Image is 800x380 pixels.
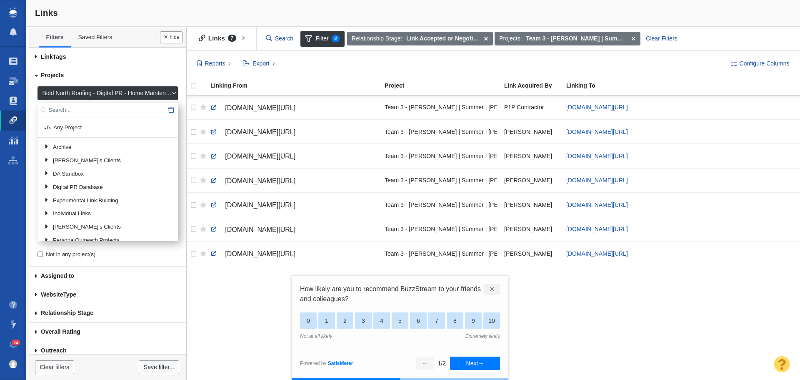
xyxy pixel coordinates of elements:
a: Save filter... [139,360,179,375]
div: Team 3 - [PERSON_NAME] | Summer | [PERSON_NAME]\Bold North Roofing\Bold North Roofing - Digital P... [385,171,497,189]
strong: Link Accepted or Negotiating [406,34,480,43]
div: Clear Filters [641,32,682,46]
button: Export [238,57,280,71]
span: [PERSON_NAME] [504,152,552,160]
div: 9 [465,312,482,329]
button: Next→ [450,357,500,370]
a: Experimental Link Building [42,194,173,207]
div: Team 3 - [PERSON_NAME] | Summer | [PERSON_NAME]\Bold North Roofing\Bold North Roofing - Digital P... [385,244,497,262]
span: Link [41,53,53,60]
a: [DOMAIN_NAME][URL] [210,174,377,188]
div: 6 [410,312,427,329]
div: Team 3 - [PERSON_NAME] | Summer | [PERSON_NAME]\Bold North Roofing\Bold North Roofing - Digital P... [385,123,497,141]
a: Projects [29,66,186,85]
div: Team 3 - [PERSON_NAME] | Summer | [PERSON_NAME]\Bold North Roofing\Bold North Roofing - Digital P... [385,196,497,214]
span: [DOMAIN_NAME][URL] [225,104,295,111]
img: d3895725eb174adcf95c2ff5092785ef [9,360,17,368]
a: Persona Outreach Projects [42,234,173,247]
a: [DOMAIN_NAME][URL] [566,153,628,159]
a: Saved Filters [71,29,120,46]
div: 8 [447,312,463,329]
a: SatisMeter [328,360,353,366]
span: Export [252,59,269,68]
div: 2 [337,312,353,329]
div: 3 [355,312,372,329]
a: [DOMAIN_NAME][URL] [210,149,377,164]
div: 0 [300,312,317,329]
div: Linking From [210,83,384,88]
a: [DOMAIN_NAME][URL] [210,247,377,261]
a: [DOMAIN_NAME][URL] [210,101,377,115]
span: [PERSON_NAME] [504,250,552,257]
a: Digital PR Database [42,181,173,194]
div: 10 [483,312,500,329]
span: [DOMAIN_NAME][URL] [225,177,295,184]
span: [PERSON_NAME] [504,176,552,184]
span: Any Project [53,124,82,132]
a: [DOMAIN_NAME][URL] [566,201,628,208]
div: Project [385,83,503,88]
a: Tags [29,48,186,66]
a: Filters [39,29,71,46]
span: Links [35,8,58,18]
span: Not in any project(s) [46,251,95,258]
strong: Team 3 - [PERSON_NAME] | Summer | [PERSON_NAME]\Bold North Roofing\Bold North Roofing - Digital P... [526,34,627,43]
input: Not in any project(s) [37,252,43,257]
span: P1P Contractor [504,103,544,111]
span: Projects: [499,34,522,43]
a: Relationship Stage [29,304,186,323]
input: Search [262,31,297,46]
div: Team 3 - [PERSON_NAME] | Summer | [PERSON_NAME]\Bold North Roofing\Bold North Roofing - Digital P... [385,220,497,238]
td: Kyle Ochsner [500,217,562,241]
a: Outreach [29,341,186,360]
td: Kyle Ochsner [500,241,562,265]
div: 4 [373,312,390,329]
div: 7 [428,312,445,329]
a: [PERSON_NAME]'s Clients [42,221,173,234]
span: Website [41,291,63,298]
div: 1 / 2 [438,360,446,367]
div: ✕ [483,284,500,295]
span: [PERSON_NAME] [504,128,552,136]
a: Linking From [210,83,384,90]
div: Not at all likely [300,332,332,340]
a: [DOMAIN_NAME][URL] [210,125,377,139]
span: How likely are you to recommend BuzzStream to your friends and colleagues? [300,284,483,304]
img: buzzstream_logo_iconsimple.png [9,8,17,18]
div: Team 3 - [PERSON_NAME] | Summer | [PERSON_NAME]\Bold North Roofing\Bold North Roofing - Digital P... [385,147,497,165]
div: Extremely likely [465,332,500,340]
span: Bold North Roofing - Digital PR - Home Maintenance [MEDICAL_DATA]: A Growing Crisis Among Homeowners [42,89,172,98]
a: [DOMAIN_NAME][URL] [210,223,377,237]
a: [DOMAIN_NAME][URL] [566,104,628,111]
span: Configure Columns [740,59,790,68]
td: Kyle Ochsner [500,120,562,144]
span: [DOMAIN_NAME][URL] [225,250,295,257]
a: [DOMAIN_NAME][URL] [566,177,628,184]
a: Overall Rating [29,323,186,342]
a: Assigned to [29,267,186,285]
a: DA Sandbox [42,168,173,180]
input: Search... [37,103,178,118]
a: [DOMAIN_NAME][URL] [566,128,628,135]
button: Done [160,31,182,43]
button: Reports [192,57,235,71]
span: [DOMAIN_NAME][URL] [225,201,295,209]
a: Individual Links [42,208,173,220]
div: Powered by [300,360,353,367]
span: Filter [300,31,345,47]
a: Clear filters [35,360,74,375]
button: ← [416,357,434,370]
td: Kyle Ochsner [500,144,562,168]
td: Kyle Ochsner [500,168,562,192]
span: [DOMAIN_NAME][URL] [225,153,295,160]
a: [DOMAIN_NAME][URL] [566,226,628,232]
a: Any Project [39,121,168,134]
a: [DOMAIN_NAME][URL] [210,198,377,212]
a: Link Acquired By [504,83,565,90]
